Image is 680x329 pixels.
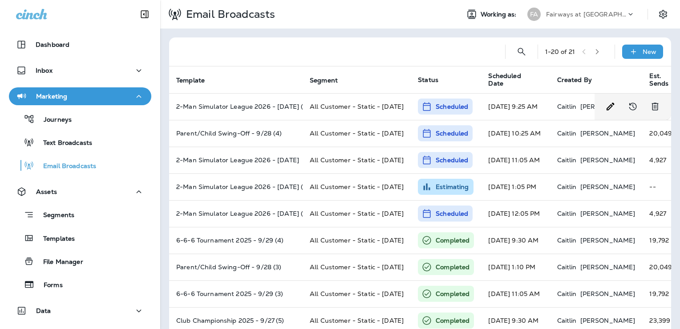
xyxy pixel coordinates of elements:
p: Caitlin [557,263,577,271]
p: Club Championship 2025 - 9/27 (5) [176,317,295,324]
span: All Customer - Static - 9.4.2025 [310,129,404,137]
span: Segment [310,76,349,84]
p: Completed [436,316,470,325]
span: All Customer - Static - 9.4.2025 [310,236,404,244]
td: [DATE] 1:05 PM [481,173,550,200]
span: All Customer - Static - 9.4.2025 [310,183,404,191]
span: Template [176,77,205,84]
button: Edit Broadcast [602,98,619,115]
p: 6-6-6 Tournament 2025 - 9/29 (4) [176,237,295,244]
td: [DATE] 11:05 AM [481,147,550,173]
p: Caitlin [557,317,577,324]
span: Created By [557,76,592,84]
p: [PERSON_NAME] [580,290,635,297]
p: [PERSON_NAME] [580,130,635,137]
p: Inbox [36,67,53,74]
span: All Customer - Static - 9.4.2025 [310,156,404,164]
p: 2-Man Simulator League 2026 - 1/6/2026 (3) [176,210,295,217]
div: FA [527,8,541,21]
p: Fairways at [GEOGRAPHIC_DATA] [546,11,626,18]
button: Text Broadcasts [9,133,151,152]
p: Text Broadcasts [34,139,92,148]
p: Parent/Child Swing-Off - 9/28 (3) [176,263,295,271]
span: Working as: [481,11,518,18]
button: Dashboard [9,36,151,53]
span: Scheduled Date [488,72,534,87]
p: Data [36,307,51,314]
p: Scheduled [436,129,468,138]
p: Completed [436,289,470,298]
p: Caitlin [557,103,577,110]
span: Scheduled Date [488,72,546,87]
p: Caitlin [557,130,577,137]
p: [PERSON_NAME] [580,210,635,217]
td: [DATE] 10:25 AM [481,120,550,147]
p: Caitlin [557,183,577,190]
button: Forms [9,275,151,294]
span: All Customer - Static - 9.4.2025 [310,290,404,298]
p: Completed [436,236,470,245]
button: Marketing [9,87,151,105]
p: Completed [436,263,470,271]
button: Search Email Broadcasts [513,43,530,61]
p: Templates [34,235,75,243]
button: View Changelog [624,98,642,115]
p: Forms [35,281,63,290]
div: 1 - 20 of 21 [545,48,575,55]
span: Est. Sends [649,72,668,87]
p: Scheduled [436,209,468,218]
span: Template [176,76,216,84]
button: Collapse Sidebar [132,5,157,23]
span: Segment [310,77,338,84]
p: New [643,48,656,55]
button: File Manager [9,252,151,271]
span: All Customer - Static - 9.4.2025 [310,263,404,271]
p: Scheduled [436,102,468,111]
p: Estimating [436,182,469,191]
p: Caitlin [557,210,577,217]
p: 2-Man Simulator League 2026 - 1/6/2026 (2) [176,103,295,110]
p: Assets [36,188,57,195]
p: Caitlin [557,156,577,164]
p: Parent/Child Swing-Off - 9/28 (4) [176,130,295,137]
p: Caitlin [557,237,577,244]
td: [DATE] 1:10 PM [481,254,550,280]
span: Status [418,76,438,84]
p: 2-Man Simulator League 2026 - 1/6/2026 [176,156,295,164]
button: Settings [655,6,671,22]
p: File Manager [34,258,83,267]
p: [PERSON_NAME] [580,183,635,190]
p: [PERSON_NAME] [580,263,635,271]
button: Email Broadcasts [9,156,151,175]
p: [PERSON_NAME] [580,103,635,110]
p: Scheduled [436,156,468,164]
p: [PERSON_NAME] [580,156,635,164]
span: All Customer - Static - 9.4.2025 [310,103,404,111]
button: Templates [9,229,151,247]
button: Data [9,302,151,320]
td: [DATE] 11:05 AM [481,280,550,307]
button: Segments [9,205,151,224]
p: 2-Man Simulator League 2026 - 1/6/2026 (4) [176,183,295,190]
p: Dashboard [36,41,69,48]
p: [PERSON_NAME] [580,317,635,324]
p: [PERSON_NAME] [580,237,635,244]
td: [DATE] 9:30 AM [481,227,550,254]
td: [DATE] 9:25 AM [481,93,550,120]
button: Inbox [9,62,151,79]
button: Delete Broadcast [646,98,664,115]
button: Journeys [9,110,151,128]
p: Marketing [36,93,67,100]
p: 6-6-6 Tournament 2025 - 9/29 (3) [176,290,295,297]
p: Journeys [35,116,72,124]
button: Assets [9,183,151,201]
span: All Customer - Static - 9.4.2025 [310,317,404,325]
p: Caitlin [557,290,577,297]
p: Email Broadcasts [182,8,275,21]
p: Segments [34,211,74,220]
td: [DATE] 12:05 PM [481,200,550,227]
span: Est. Sends [649,72,680,87]
span: All Customer - Static - 9.4.2025 [310,210,404,218]
p: Email Broadcasts [34,162,96,171]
